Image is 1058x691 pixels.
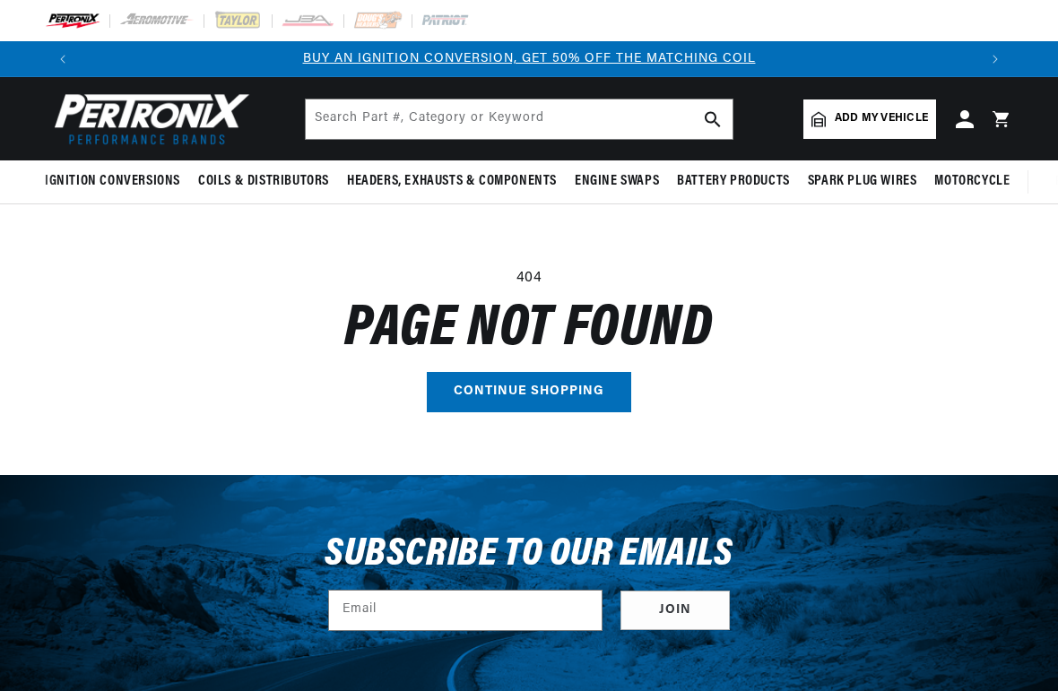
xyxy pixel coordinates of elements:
p: 404 [45,267,1013,290]
span: Ignition Conversions [45,172,180,191]
button: Translation missing: en.sections.announcements.next_announcement [977,41,1013,77]
summary: Motorcycle [925,160,1019,203]
span: Battery Products [677,172,790,191]
h3: Subscribe to our emails [325,538,733,572]
button: Subscribe [620,591,730,631]
summary: Ignition Conversions [45,160,189,203]
summary: Engine Swaps [566,160,668,203]
a: BUY AN IGNITION CONVERSION, GET 50% OFF THE MATCHING COIL [303,52,756,65]
button: Translation missing: en.sections.announcements.previous_announcement [45,41,81,77]
div: Announcement [81,49,977,69]
span: Engine Swaps [575,172,659,191]
input: Email [329,591,602,630]
div: 1 of 3 [81,49,977,69]
button: search button [693,99,733,139]
summary: Coils & Distributors [189,160,338,203]
h1: Page not found [45,305,1013,354]
summary: Headers, Exhausts & Components [338,160,566,203]
span: Motorcycle [934,172,1010,191]
span: Coils & Distributors [198,172,329,191]
span: Spark Plug Wires [808,172,917,191]
a: Add my vehicle [803,99,936,139]
span: Add my vehicle [835,110,928,127]
input: Search Part #, Category or Keyword [306,99,733,139]
summary: Spark Plug Wires [799,160,926,203]
span: Headers, Exhausts & Components [347,172,557,191]
img: Pertronix [45,88,251,150]
a: Continue shopping [427,372,631,412]
summary: Battery Products [668,160,799,203]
